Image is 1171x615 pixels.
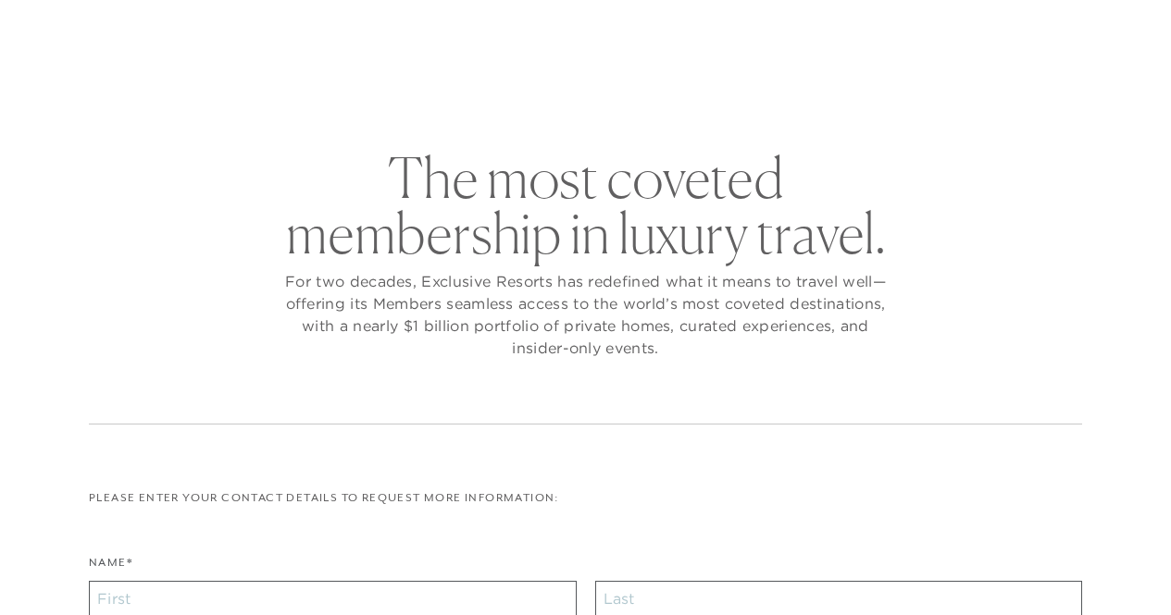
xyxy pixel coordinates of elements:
a: Member Login [982,20,1074,37]
h2: The most coveted membership in luxury travel. [280,150,891,261]
a: Membership [542,59,657,113]
a: Community [685,59,798,113]
label: Name* [89,554,132,581]
a: The Collection [373,59,515,113]
p: For two decades, Exclusive Resorts has redefined what it means to travel well—offering its Member... [280,270,891,359]
p: Please enter your contact details to request more information: [89,489,1082,507]
a: Get Started [49,20,130,37]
